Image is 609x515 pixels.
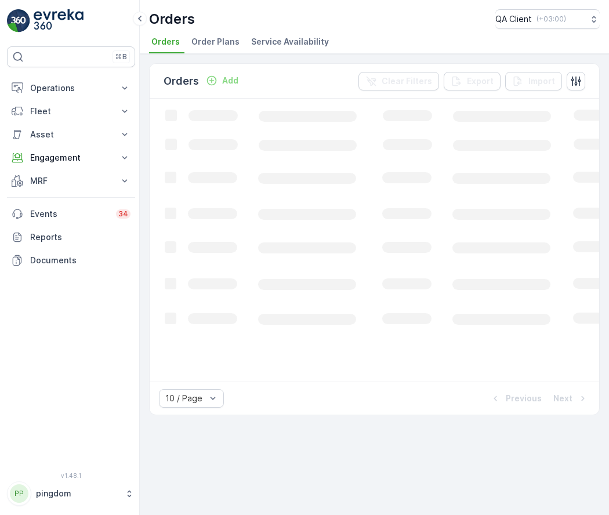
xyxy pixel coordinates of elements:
[30,208,109,220] p: Events
[30,82,112,94] p: Operations
[382,75,432,87] p: Clear Filters
[7,123,135,146] button: Asset
[36,488,119,499] p: pingdom
[7,226,135,249] a: Reports
[536,14,566,24] p: ( +03:00 )
[528,75,555,87] p: Import
[251,36,329,48] span: Service Availability
[7,146,135,169] button: Engagement
[7,481,135,506] button: PPpingdom
[30,106,112,117] p: Fleet
[358,72,439,90] button: Clear Filters
[115,52,127,61] p: ⌘B
[552,391,590,405] button: Next
[7,202,135,226] a: Events34
[467,75,494,87] p: Export
[149,10,195,28] p: Orders
[553,393,572,404] p: Next
[30,175,112,187] p: MRF
[222,75,238,86] p: Add
[7,9,30,32] img: logo
[201,74,243,88] button: Add
[444,72,501,90] button: Export
[7,100,135,123] button: Fleet
[7,77,135,100] button: Operations
[488,391,543,405] button: Previous
[505,72,562,90] button: Import
[7,472,135,479] span: v 1.48.1
[34,9,84,32] img: logo_light-DOdMpM7g.png
[118,209,128,219] p: 34
[506,393,542,404] p: Previous
[30,255,130,266] p: Documents
[30,129,112,140] p: Asset
[30,231,130,243] p: Reports
[191,36,240,48] span: Order Plans
[495,13,532,25] p: QA Client
[151,36,180,48] span: Orders
[495,9,600,29] button: QA Client(+03:00)
[164,73,199,89] p: Orders
[10,484,28,503] div: PP
[7,249,135,272] a: Documents
[30,152,112,164] p: Engagement
[7,169,135,193] button: MRF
